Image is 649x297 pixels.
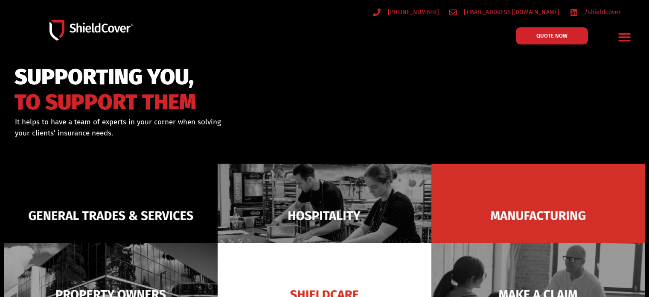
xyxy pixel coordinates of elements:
[614,27,634,47] div: Menu Toggle
[570,7,621,18] a: /shieldcover
[373,7,439,18] a: [PHONE_NUMBER]
[15,128,366,139] p: your clients’ insurance needs.
[582,7,621,18] span: /shieldcover
[386,7,439,18] span: [PHONE_NUMBER]
[536,33,568,38] span: QUOTE NOW
[15,68,196,86] span: SUPPORTING YOU,
[462,7,559,18] span: [EMAIL_ADDRESS][DOMAIN_NAME]
[449,7,560,18] a: [EMAIL_ADDRESS][DOMAIN_NAME]
[49,20,133,41] img: Shield-Cover-Underwriting-Australia-logo-full
[15,117,366,138] div: It helps to have a team of experts in your corner when solving
[516,27,588,44] a: QUOTE NOW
